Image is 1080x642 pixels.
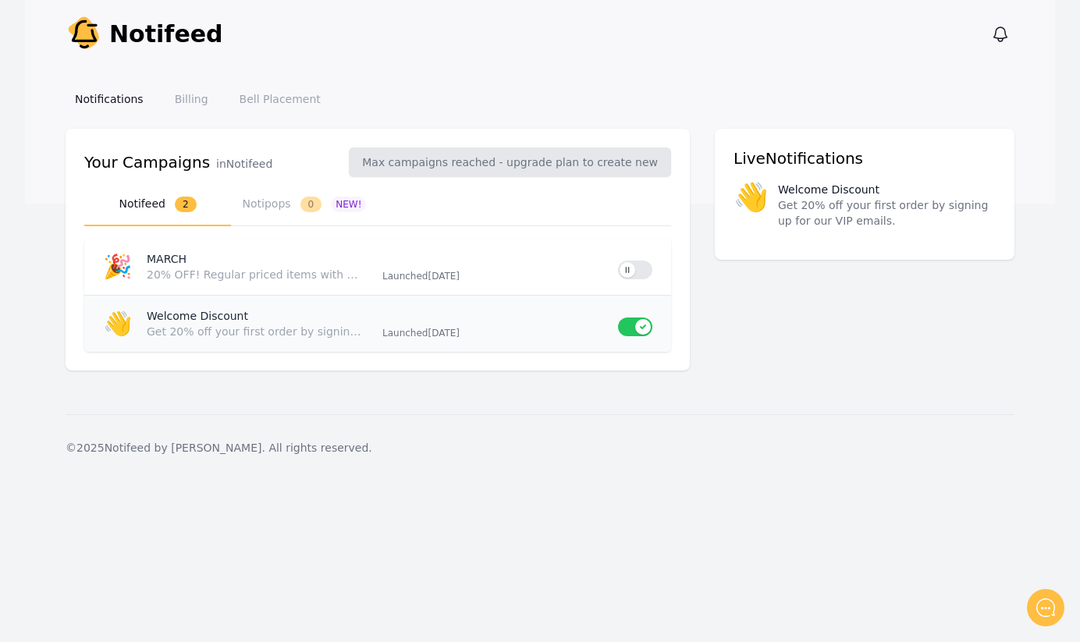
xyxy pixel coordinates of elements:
[231,183,378,226] button: Notipops0NEW!
[147,251,370,267] p: MARCH
[147,308,370,324] p: Welcome Discount
[147,324,364,339] p: Get 20% off your first order by signing up for our VIP emails.
[23,76,289,101] h1: Hello!
[349,147,671,177] button: Max campaigns reached - upgrade plan to create new
[84,296,671,352] a: 👋Welcome DiscountGet 20% off your first order by signing up for our VIP emails.Launched[DATE]
[66,85,153,113] a: Notifications
[382,270,606,282] p: Launched
[66,442,265,454] span: © 2025 Notifeed by [PERSON_NAME].
[1027,589,1064,626] iframe: gist-messenger-bubble-iframe
[778,182,879,197] p: Welcome Discount
[66,16,103,53] img: Your Company
[84,183,231,226] button: Notifeed2
[103,310,132,337] span: 👋
[428,271,460,282] time: 2025-03-06T14:55:44.789Z
[101,216,187,229] span: New conversation
[165,85,218,113] a: Billing
[428,328,460,339] time: 2023-07-19T18:32:13.145Z
[84,151,210,173] h3: Your Campaigns
[130,541,197,552] span: We run on Gist
[103,253,132,280] span: 🎉
[268,442,371,454] span: All rights reserved.
[84,183,671,226] nav: Tabs
[84,239,671,295] a: 🎉MARCH20% OFF! Regular priced items with code MARCHLaunched[DATE]
[216,156,272,172] p: in Notifeed
[147,267,364,282] p: 20% OFF! Regular priced items with code MARCH
[734,147,996,169] h3: Live Notifications
[734,182,769,229] span: 👋
[382,327,606,339] p: Launched
[23,104,289,179] h2: Don't see Notifeed in your header? Let me know and I'll set it up! ✅
[175,197,197,212] span: 2
[300,197,322,212] span: 0
[230,85,330,113] a: Bell Placement
[109,20,223,48] span: Notifeed
[331,197,366,212] span: NEW!
[24,207,288,238] button: New conversation
[778,197,996,229] p: Get 20% off your first order by signing up for our VIP emails.
[66,16,223,53] a: Notifeed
